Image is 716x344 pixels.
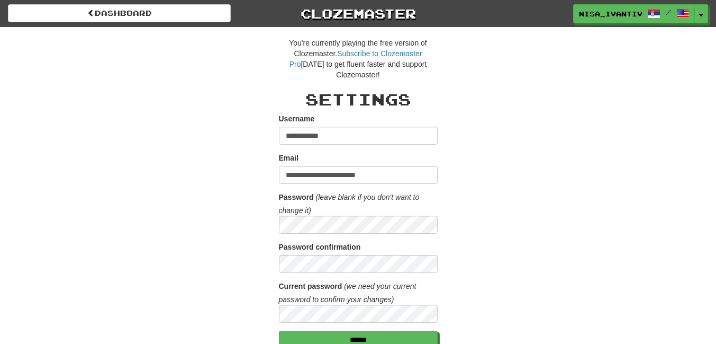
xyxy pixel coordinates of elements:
i: (we need your current password to confirm your changes) [279,282,416,304]
span: nisa_ivantiv [579,9,642,19]
label: Email [279,153,298,163]
i: (leave blank if you don't want to change it) [279,193,420,215]
p: You're currently playing the free version of Clozemaster. [DATE] to get fluent faster and support... [279,38,438,80]
label: Password [279,192,314,202]
label: Username [279,113,315,124]
label: Current password [279,281,342,292]
a: nisa_ivantiv / [573,4,695,23]
h2: Settings [279,91,438,108]
label: Password confirmation [279,242,361,252]
a: Clozemaster [247,4,469,23]
a: Subscribe to Clozemaster Pro [289,49,422,68]
span: / [666,8,671,16]
a: Dashboard [8,4,231,22]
